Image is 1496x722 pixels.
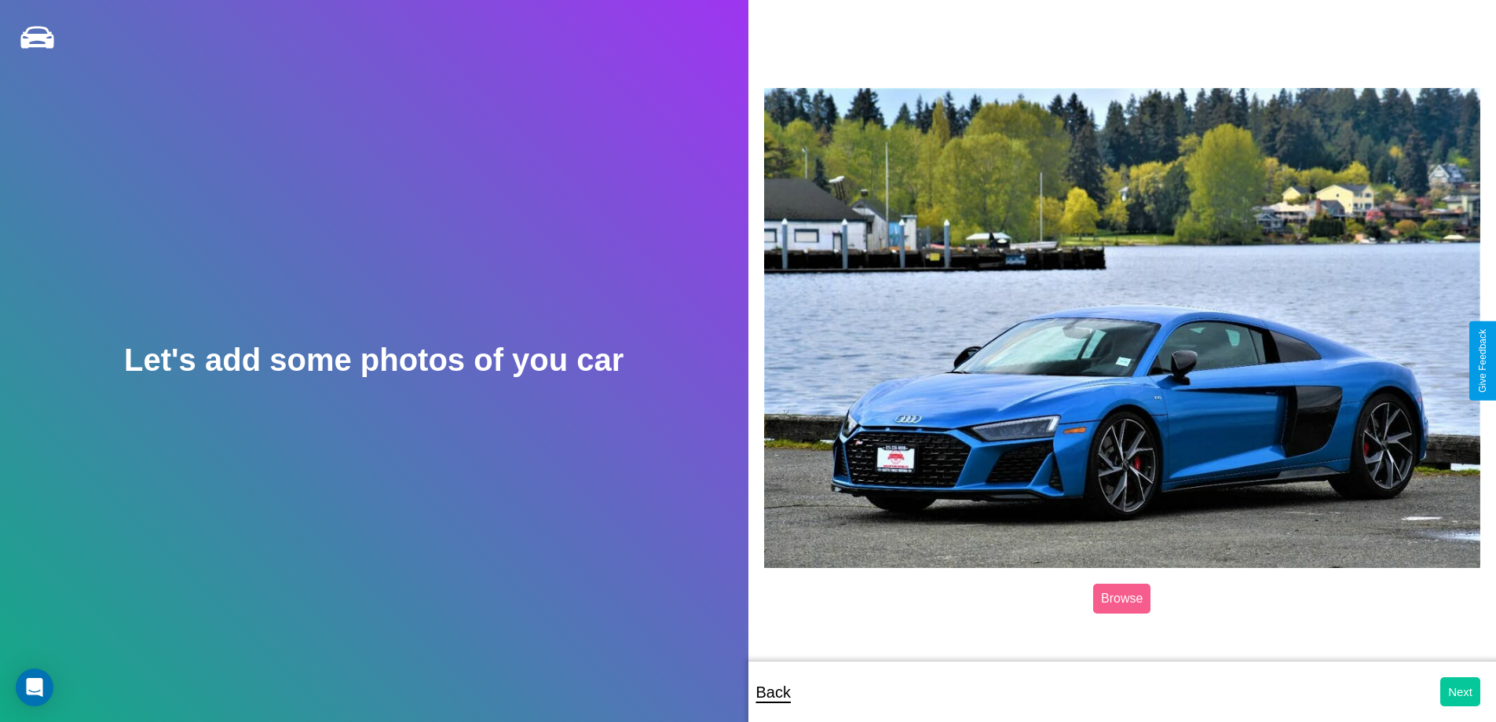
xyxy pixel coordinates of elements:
p: Back [756,678,791,706]
div: Give Feedback [1477,329,1488,393]
img: posted [764,88,1481,569]
h2: Let's add some photos of you car [124,343,624,378]
label: Browse [1093,584,1150,614]
button: Next [1440,677,1480,706]
div: Open Intercom Messenger [16,669,53,706]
